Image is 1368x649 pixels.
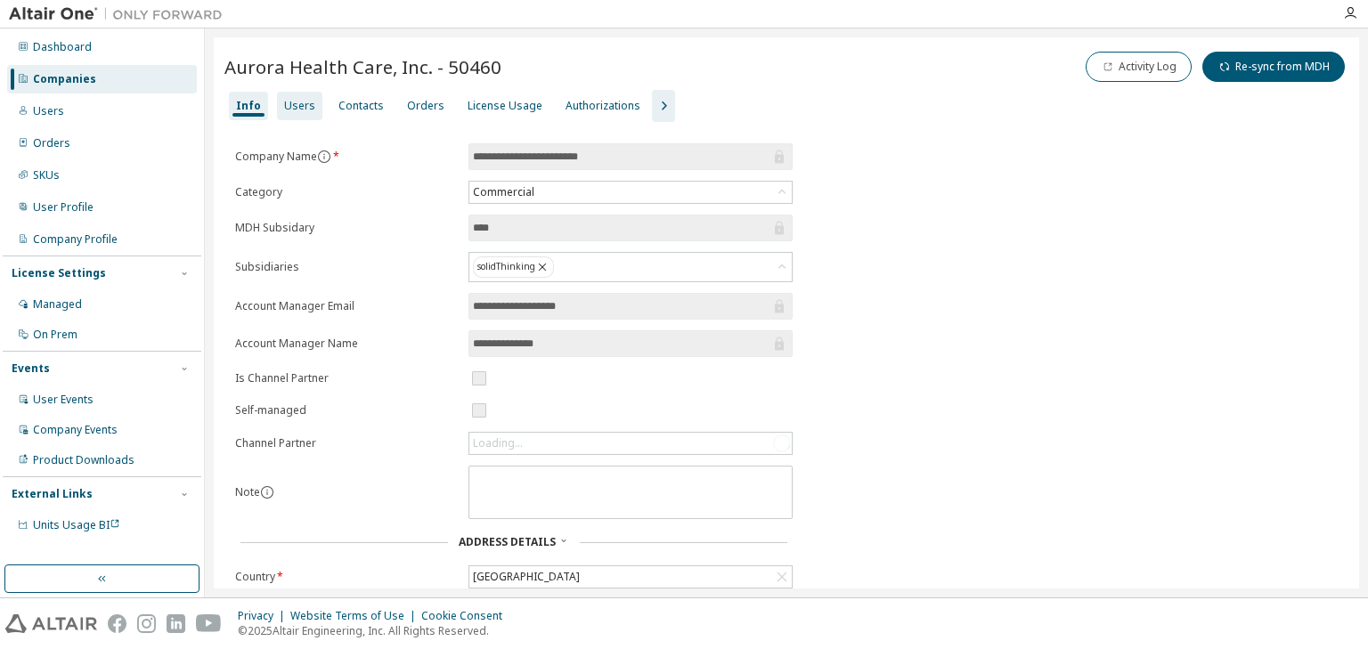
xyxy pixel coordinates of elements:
div: Orders [407,99,444,113]
div: solidThinking [469,253,792,281]
div: Company Events [33,423,118,437]
img: facebook.svg [108,614,126,633]
div: External Links [12,487,93,501]
div: License Usage [468,99,542,113]
div: Website Terms of Use [290,609,421,623]
button: Activity Log [1086,52,1192,82]
div: solidThinking [473,256,554,278]
div: Users [284,99,315,113]
label: Company Name [235,150,458,164]
img: Altair One [9,5,232,23]
label: Account Manager Name [235,337,458,351]
div: [GEOGRAPHIC_DATA] [469,566,792,588]
div: On Prem [33,328,77,342]
label: Channel Partner [235,436,458,450]
label: Country [235,570,458,584]
div: Commercial [469,182,792,203]
div: [GEOGRAPHIC_DATA] [470,567,582,587]
div: Contacts [338,99,384,113]
div: Info [236,99,261,113]
div: License Settings [12,266,106,280]
label: Account Manager Email [235,299,458,313]
label: MDH Subsidary [235,221,458,235]
label: Subsidiaries [235,260,458,274]
label: Is Channel Partner [235,371,458,385]
div: Events [12,361,50,376]
div: Loading... [473,436,523,450]
div: Privacy [238,609,290,623]
label: Note [235,484,260,499]
label: Category [235,185,458,199]
span: Units Usage BI [33,517,120,532]
div: User Profile [33,200,94,215]
div: Cookie Consent [421,609,513,623]
div: User Events [33,393,94,407]
img: altair_logo.svg [5,614,97,633]
div: Commercial [470,183,537,202]
label: Self-managed [235,403,458,418]
div: Product Downloads [33,453,134,467]
button: information [317,150,331,164]
div: Company Profile [33,232,118,247]
div: Orders [33,136,70,150]
img: linkedin.svg [167,614,185,633]
p: © 2025 Altair Engineering, Inc. All Rights Reserved. [238,623,513,638]
button: Re-sync from MDH [1202,52,1345,82]
img: instagram.svg [137,614,156,633]
div: Authorizations [566,99,640,113]
div: Dashboard [33,40,92,54]
div: Users [33,104,64,118]
div: Companies [33,72,96,86]
div: Managed [33,297,82,312]
span: Aurora Health Care, Inc. - 50460 [224,54,501,79]
img: youtube.svg [196,614,222,633]
button: information [260,485,274,499]
div: Loading... [469,433,792,454]
div: SKUs [33,168,60,183]
span: Address Details [459,534,556,549]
